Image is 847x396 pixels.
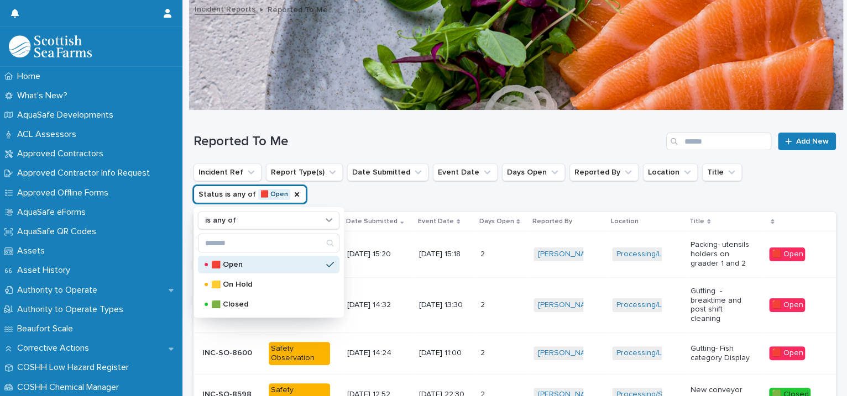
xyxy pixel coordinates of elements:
a: Processing/Lerwick Factory (Gremista) [616,300,751,310]
p: COSHH Chemical Manager [13,382,128,393]
p: is any of [205,216,236,225]
p: Title [689,215,704,228]
p: Approved Contractors [13,149,112,159]
button: Report Type(s) [266,163,343,181]
p: What's New? [13,91,76,101]
p: Reported By [532,215,572,228]
p: ACL Assessors [13,129,85,140]
p: [DATE] 15:18 [419,250,472,259]
p: AquaSafe QR Codes [13,226,105,237]
div: 🟥 Open [769,346,805,360]
tr: INC-SO-8601INC-SO-8601 Safety Observation[DATE] 14:32[DATE] 13:3022 [PERSON_NAME] Processing/Lerw... [194,277,836,332]
a: [PERSON_NAME] [538,300,598,310]
a: [PERSON_NAME] [538,349,598,358]
img: bPIBxiqnSb2ggTQWdOVV [9,35,92,57]
p: Gutting - breaktime and post shift cleaning [691,287,752,324]
button: Incident Ref [194,163,262,181]
span: Add New [796,138,829,145]
p: Reported To Me [268,3,328,15]
div: Search [198,234,339,252]
a: Processing/Lerwick Factory (Gremista) [616,349,751,358]
tr: INC-SO-8603INC-SO-8603 Safety Observation[DATE] 15:20[DATE] 15:1822 [PERSON_NAME] Processing/Lerw... [194,231,836,277]
p: 🟥 Open [211,261,322,268]
p: [DATE] 15:20 [347,250,409,259]
a: [PERSON_NAME] [538,250,598,259]
p: 2 [480,298,487,310]
p: [DATE] 13:30 [419,300,472,310]
p: 🟨 On Hold [211,281,322,288]
p: Home [13,71,49,82]
p: Approved Offline Forms [13,188,117,198]
p: Authority to Operate Types [13,304,132,315]
div: 🟥 Open [769,298,805,312]
input: Search [666,133,771,150]
p: Corrective Actions [13,343,98,353]
button: Title [702,163,742,181]
p: Asset History [13,265,79,276]
button: Date Submitted [347,163,428,181]
a: Processing/Lerwick Factory (Gremista) [616,250,751,259]
p: 🟩 Closed [211,300,322,308]
p: [DATE] 14:24 [347,349,409,358]
p: 2 [480,346,487,358]
p: COSHH Low Hazard Register [13,362,138,373]
p: INC-SO-8600 [202,346,254,358]
p: [DATE] 11:00 [419,349,472,358]
p: Packing- utensils holders on graader 1 and 2 [691,240,752,268]
p: Approved Contractor Info Request [13,168,159,178]
button: Reported By [569,163,639,181]
p: Assets [13,246,54,256]
p: Days Open [479,215,514,228]
p: Beaufort Scale [13,324,82,334]
div: Safety Observation [269,342,330,365]
p: AquaSafe Developments [13,110,122,120]
p: Date Submitted [346,215,398,228]
p: Location [611,215,639,228]
button: Event Date [433,163,498,181]
p: AquaSafe eForms [13,207,95,218]
button: Location [643,163,698,181]
button: Days Open [502,163,565,181]
p: [DATE] 14:32 [347,300,409,310]
p: 2 [480,247,487,259]
a: Incident Reports [195,2,255,15]
div: 🟥 Open [769,247,805,261]
a: Add New [778,133,836,150]
tr: INC-SO-8600INC-SO-8600 Safety Observation[DATE] 14:24[DATE] 11:0022 [PERSON_NAME] Processing/Lerw... [194,332,836,374]
p: Gutting- Fish category Display [691,344,752,363]
button: Status [194,186,306,203]
h1: Reported To Me [194,134,662,150]
p: Event Date [418,215,454,228]
p: Authority to Operate [13,285,106,295]
input: Search [198,234,339,252]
